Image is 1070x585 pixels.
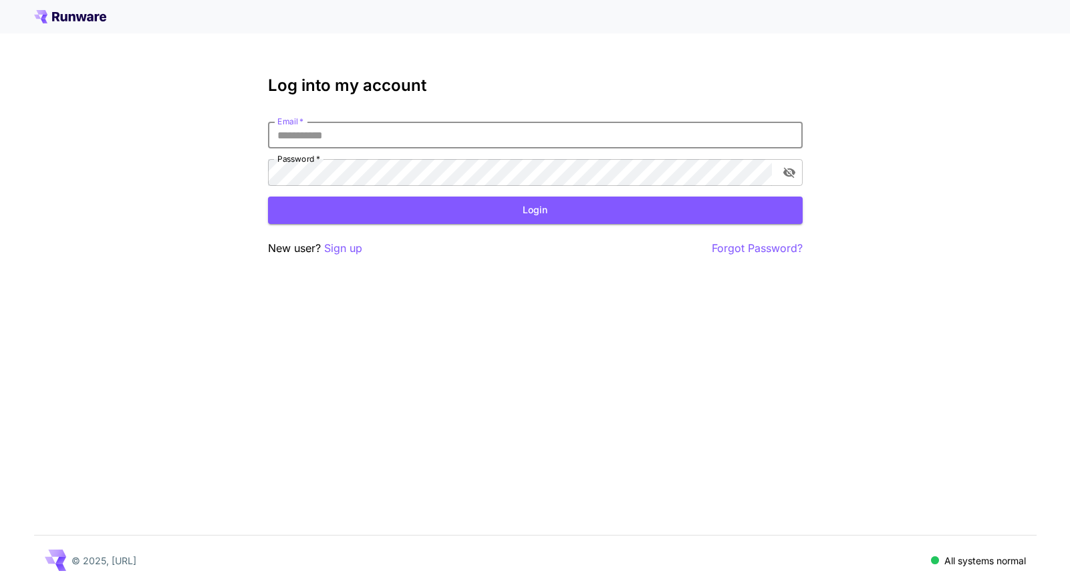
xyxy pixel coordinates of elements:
[268,240,362,257] p: New user?
[268,197,803,224] button: Login
[72,554,136,568] p: © 2025, [URL]
[712,240,803,257] button: Forgot Password?
[277,153,320,164] label: Password
[268,76,803,95] h3: Log into my account
[944,554,1026,568] p: All systems normal
[777,160,801,185] button: toggle password visibility
[277,116,303,127] label: Email
[324,240,362,257] button: Sign up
